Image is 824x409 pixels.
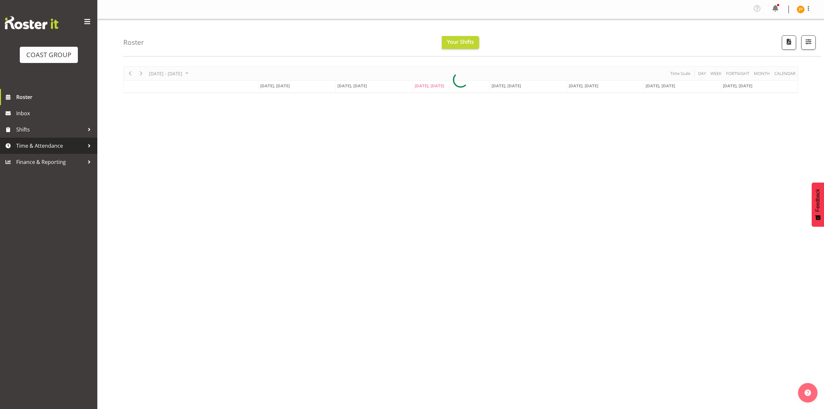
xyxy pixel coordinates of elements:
[447,38,474,45] span: Your Shifts
[16,108,94,118] span: Inbox
[442,36,479,49] button: Your Shifts
[16,157,84,167] span: Finance & Reporting
[26,50,71,60] div: COAST GROUP
[812,182,824,227] button: Feedback - Show survey
[782,35,796,50] button: Download a PDF of the roster according to the set date range.
[123,39,144,46] h4: Roster
[815,189,821,212] span: Feedback
[801,35,816,50] button: Filter Shifts
[797,6,805,13] img: jorgelina-villar11067.jpg
[805,390,811,396] img: help-xxl-2.png
[5,16,58,29] img: Rosterit website logo
[16,141,84,151] span: Time & Attendance
[16,125,84,134] span: Shifts
[16,92,94,102] span: Roster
